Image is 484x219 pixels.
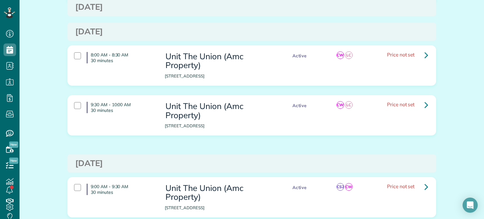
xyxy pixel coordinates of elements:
[289,102,310,110] span: Active
[345,51,353,59] span: LC
[463,198,478,213] div: Open Intercom Messenger
[337,51,344,59] span: CW
[337,101,344,109] span: CW
[165,52,276,70] h3: Unit The Union (Amc Property)
[165,184,276,202] h3: Unit The Union (Amc Property)
[387,183,415,189] span: Price not set
[289,52,310,60] span: Active
[87,52,155,63] h4: 8:00 AM - 8:30 AM
[165,102,276,120] h3: Unit The Union (Amc Property)
[75,27,428,36] h3: [DATE]
[75,3,428,12] h3: [DATE]
[9,158,18,164] span: New
[91,58,155,63] p: 30 minutes
[91,107,155,113] p: 30 minutes
[387,51,415,58] span: Price not set
[75,159,428,168] h3: [DATE]
[345,183,353,191] span: CW
[87,102,155,113] h4: 9:30 AM - 10:00 AM
[289,184,310,192] span: Active
[337,183,344,191] span: CS2
[387,101,415,107] span: Price not set
[9,141,18,148] span: New
[165,123,276,129] p: [STREET_ADDRESS]
[87,184,155,195] h4: 9:00 AM - 9:30 AM
[165,205,276,211] p: [STREET_ADDRESS]
[345,101,353,109] span: LC
[165,73,276,79] p: [STREET_ADDRESS]
[91,189,155,195] p: 30 minutes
